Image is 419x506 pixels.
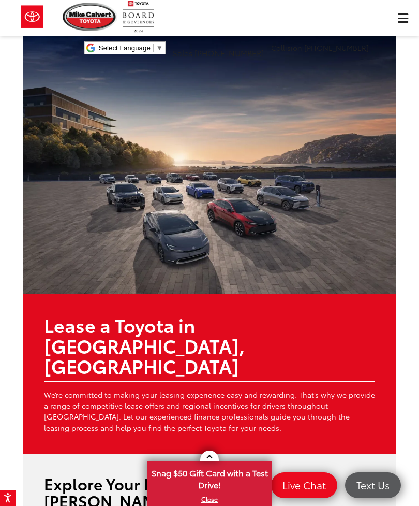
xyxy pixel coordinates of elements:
h1: Lease a Toyota in [GEOGRAPHIC_DATA], [GEOGRAPHIC_DATA] [44,314,375,376]
span: Sales [173,47,192,59]
span: ​ [153,44,154,52]
span: Live Chat [277,479,331,491]
span: [PHONE_NUMBER] [304,42,369,53]
span: Collision [271,42,302,53]
span: ▼ [156,44,163,52]
span: Text Us [351,479,395,491]
a: Select Language​ [99,44,163,52]
span: Select Language [99,44,151,52]
img: Mike Calvert Toyota [63,3,117,31]
a: Live Chat [271,472,337,498]
p: We’re committed to making your leasing experience easy and rewarding. That’s why we provide a ran... [44,389,375,433]
span: [PHONE_NUMBER] [194,47,264,59]
a: Text Us [345,472,401,498]
span: Snag $50 Gift Card with a Test Drive! [148,462,271,494]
